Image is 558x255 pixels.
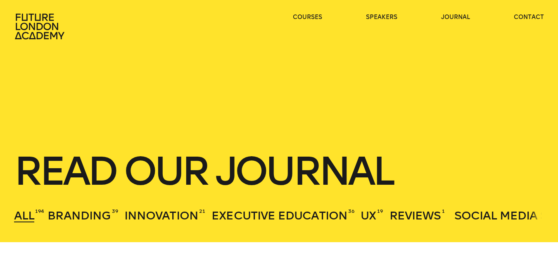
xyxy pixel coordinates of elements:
[514,13,544,21] a: contact
[377,208,383,214] sup: 19
[199,208,205,214] sup: 21
[112,208,118,214] sup: 39
[14,153,544,189] h1: Read our journal
[47,209,111,222] span: Branding
[14,209,34,222] span: All
[35,208,44,214] sup: 194
[211,209,347,222] span: Executive Education
[124,209,199,222] span: Innovation
[441,13,470,21] a: journal
[389,209,441,222] span: Reviews
[366,13,397,21] a: speakers
[348,208,354,214] sup: 36
[442,208,445,214] sup: 1
[361,209,376,222] span: UX
[293,13,322,21] a: courses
